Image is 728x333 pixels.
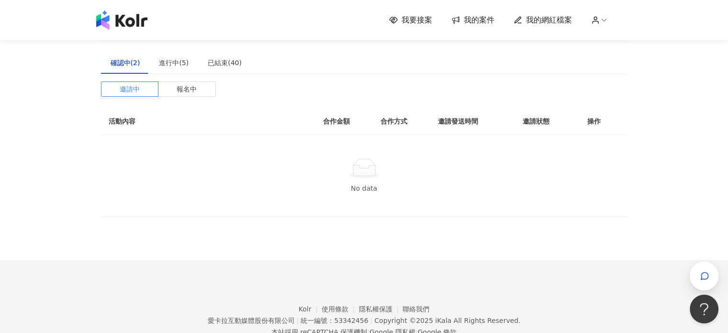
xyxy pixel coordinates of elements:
th: 合作金額 [315,108,373,135]
a: Kolr [299,305,322,313]
a: 我要接案 [389,15,432,25]
span: | [370,317,372,324]
a: iKala [435,317,451,324]
div: Copyright © 2025 All Rights Reserved. [374,317,520,324]
span: 邀請中 [120,82,140,96]
th: 邀請狀態 [515,108,579,135]
span: 我的案件 [464,15,494,25]
img: logo [96,11,147,30]
a: 我的網紅檔案 [514,15,572,25]
th: 操作 [580,108,627,135]
iframe: Help Scout Beacon - Open [690,295,718,323]
th: 合作方式 [373,108,430,135]
span: 我的網紅檔案 [526,15,572,25]
span: 我要接案 [402,15,432,25]
a: 我的案件 [451,15,494,25]
a: 隱私權保護 [359,305,403,313]
th: 邀請發送時間 [430,108,515,135]
a: 聯絡我們 [403,305,429,313]
div: 統一編號：53342456 [301,317,368,324]
div: 確認中(2) [111,57,140,68]
th: 活動內容 [101,108,292,135]
div: 進行中(5) [159,57,189,68]
div: 愛卡拉互動媒體股份有限公司 [207,317,294,324]
div: No data [112,183,616,194]
span: | [296,317,299,324]
span: 報名中 [177,82,197,96]
div: 已結束(40) [208,57,242,68]
a: 使用條款 [322,305,359,313]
